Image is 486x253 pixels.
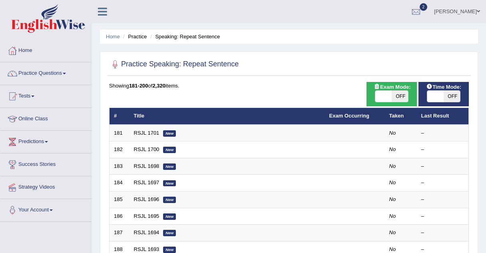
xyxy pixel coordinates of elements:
[110,125,129,141] td: 181
[420,3,428,11] span: 2
[417,108,469,125] th: Last Result
[163,230,176,236] em: New
[110,108,129,125] th: #
[129,108,325,125] th: Title
[329,113,369,119] a: Exam Occurring
[385,108,417,125] th: Taken
[421,129,464,137] div: –
[421,146,464,153] div: –
[134,229,159,235] a: RSJL 1694
[134,196,159,202] a: RSJL 1696
[109,82,469,90] div: Showing of items.
[110,158,129,175] td: 183
[134,130,159,136] a: RSJL 1701
[421,213,464,220] div: –
[134,179,159,185] a: RSJL 1697
[0,131,92,151] a: Predictions
[106,34,120,40] a: Home
[0,153,92,173] a: Success Stories
[423,83,464,91] span: Time Mode:
[389,179,396,185] em: No
[0,85,92,105] a: Tests
[421,179,464,187] div: –
[152,83,165,89] b: 2,320
[163,163,176,170] em: New
[163,147,176,153] em: New
[444,91,460,102] span: OFF
[421,163,464,170] div: –
[389,246,396,252] em: No
[148,33,220,40] li: Speaking: Repeat Sentence
[366,82,417,106] div: Show exams occurring in exams
[163,180,176,187] em: New
[110,225,129,241] td: 187
[163,130,176,137] em: New
[0,40,92,60] a: Home
[389,229,396,235] em: No
[109,58,239,70] h2: Practice Speaking: Repeat Sentence
[0,108,92,128] a: Online Class
[389,213,396,219] em: No
[134,246,159,252] a: RSJL 1693
[110,208,129,225] td: 186
[0,176,92,196] a: Strategy Videos
[421,229,464,237] div: –
[0,62,92,82] a: Practice Questions
[163,247,176,253] em: New
[389,130,396,136] em: No
[421,196,464,203] div: –
[389,146,396,152] em: No
[389,196,396,202] em: No
[110,141,129,158] td: 182
[129,83,148,89] b: 181-200
[110,175,129,191] td: 184
[370,83,414,91] span: Exam Mode:
[389,163,396,169] em: No
[134,213,159,219] a: RSJL 1695
[110,191,129,208] td: 185
[134,146,159,152] a: RSJL 1700
[121,33,147,40] li: Practice
[392,91,408,102] span: OFF
[163,213,176,220] em: New
[0,199,92,219] a: Your Account
[163,197,176,203] em: New
[134,163,159,169] a: RSJL 1698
